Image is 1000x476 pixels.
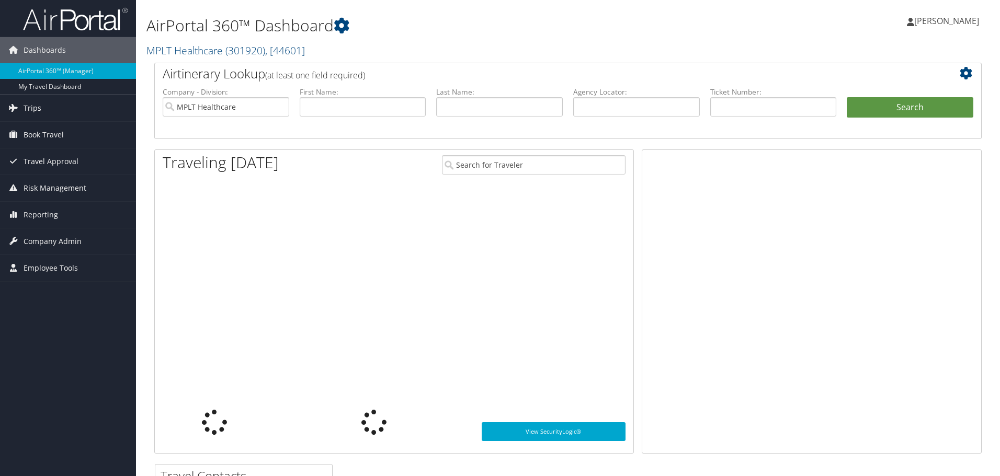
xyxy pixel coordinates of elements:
[573,87,700,97] label: Agency Locator:
[146,15,709,37] h1: AirPortal 360™ Dashboard
[265,43,305,57] span: , [ 44601 ]
[24,202,58,228] span: Reporting
[482,422,626,441] a: View SecurityLogic®
[436,87,563,97] label: Last Name:
[300,87,426,97] label: First Name:
[225,43,265,57] span: ( 301920 )
[24,228,82,254] span: Company Admin
[265,69,365,81] span: (at least one field required)
[24,255,78,281] span: Employee Tools
[914,15,979,27] span: [PERSON_NAME]
[847,97,973,118] button: Search
[710,87,837,97] label: Ticket Number:
[24,37,66,63] span: Dashboards
[146,43,305,57] a: MPLT Healthcare
[23,7,128,31] img: airportal-logo.png
[24,175,86,201] span: Risk Management
[24,148,78,175] span: Travel Approval
[24,122,64,148] span: Book Travel
[907,5,990,37] a: [PERSON_NAME]
[24,95,41,121] span: Trips
[163,65,904,83] h2: Airtinerary Lookup
[163,152,279,173] h1: Traveling [DATE]
[163,87,289,97] label: Company - Division:
[442,155,626,175] input: Search for Traveler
